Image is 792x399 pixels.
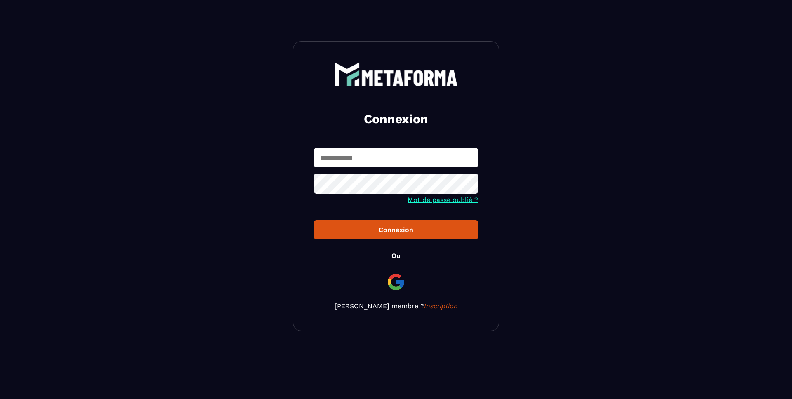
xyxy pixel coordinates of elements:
[391,252,401,260] p: Ou
[408,196,478,204] a: Mot de passe oublié ?
[314,220,478,239] button: Connexion
[314,302,478,310] p: [PERSON_NAME] membre ?
[334,62,458,86] img: logo
[324,111,468,127] h2: Connexion
[314,62,478,86] a: logo
[386,272,406,292] img: google
[321,226,471,234] div: Connexion
[424,302,458,310] a: Inscription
